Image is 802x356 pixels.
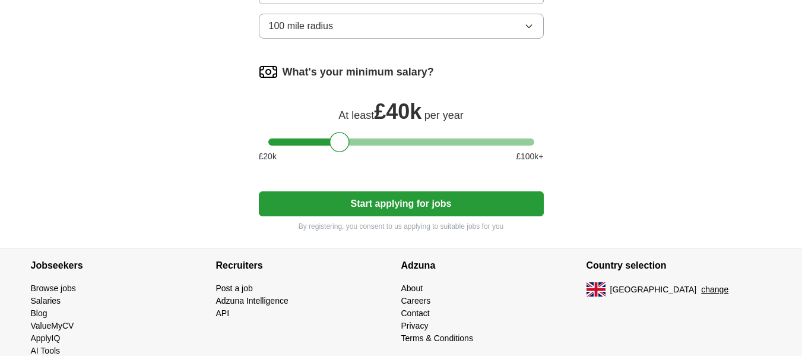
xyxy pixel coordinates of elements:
[31,333,61,343] a: ApplyIQ
[401,333,473,343] a: Terms & Conditions
[516,150,543,163] span: £ 100 k+
[216,283,253,293] a: Post a job
[374,99,421,124] span: £ 40k
[31,321,74,330] a: ValueMyCV
[401,308,430,318] a: Contact
[31,283,76,293] a: Browse jobs
[31,296,61,305] a: Salaries
[338,109,374,121] span: At least
[269,19,334,33] span: 100 mile radius
[283,64,434,80] label: What's your minimum salary?
[259,191,544,216] button: Start applying for jobs
[259,14,544,39] button: 100 mile radius
[401,283,423,293] a: About
[31,308,47,318] a: Blog
[401,321,429,330] a: Privacy
[424,109,464,121] span: per year
[31,346,61,355] a: AI Tools
[259,62,278,81] img: salary.png
[401,296,431,305] a: Careers
[587,249,772,282] h4: Country selection
[216,308,230,318] a: API
[259,150,277,163] span: £ 20 k
[610,283,697,296] span: [GEOGRAPHIC_DATA]
[587,282,606,297] img: UK flag
[701,283,728,296] button: change
[259,221,544,232] p: By registering, you consent to us applying to suitable jobs for you
[216,296,289,305] a: Adzuna Intelligence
